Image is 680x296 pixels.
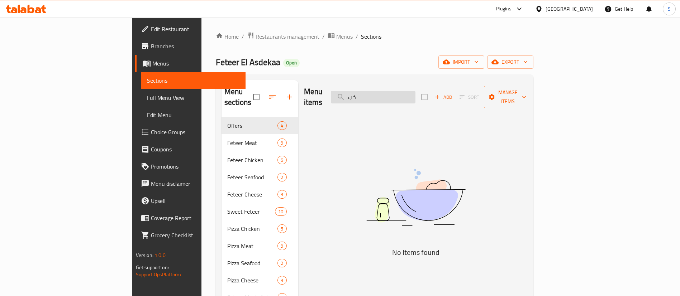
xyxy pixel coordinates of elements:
[222,254,298,272] div: Pizza Seafood2
[227,190,277,199] span: Feteer Cheese
[283,60,300,66] span: Open
[668,5,671,13] span: S
[135,209,246,227] a: Coverage Report
[147,93,240,102] span: Full Menu View
[493,58,528,67] span: export
[222,134,298,151] div: Feteer Meat9
[264,88,281,106] span: Sort sections
[147,111,240,119] span: Edit Menu
[336,32,353,41] span: Menus
[222,237,298,254] div: Pizza Meat9
[227,139,277,147] span: Feteer Meat
[151,162,240,171] span: Promotions
[227,121,277,130] span: Offers
[135,123,246,141] a: Choice Groups
[135,55,246,72] a: Menus
[222,169,298,186] div: Feteer Seafood2
[135,227,246,244] a: Grocery Checklist
[256,32,319,41] span: Restaurants management
[277,224,286,233] div: items
[135,38,246,55] a: Branches
[278,140,286,146] span: 9
[135,175,246,192] a: Menu disclaimer
[151,145,240,154] span: Coupons
[277,173,286,181] div: items
[432,92,455,103] button: Add
[278,243,286,249] span: 9
[216,32,533,41] nav: breadcrumb
[222,272,298,289] div: Pizza Cheese3
[154,251,166,260] span: 1.0.0
[277,156,286,164] div: items
[455,92,484,103] span: Select section first
[277,242,286,250] div: items
[283,59,300,67] div: Open
[151,42,240,50] span: Branches
[438,55,484,69] button: import
[278,225,286,232] span: 5
[496,5,512,13] div: Plugins
[277,190,286,199] div: items
[278,260,286,267] span: 2
[227,156,277,164] span: Feteer Chicken
[147,76,240,85] span: Sections
[277,259,286,267] div: items
[222,203,298,220] div: Sweet Feteer10
[278,157,286,164] span: 5
[135,158,246,175] a: Promotions
[484,86,532,108] button: Manage items
[151,231,240,239] span: Grocery Checklist
[546,5,593,13] div: [GEOGRAPHIC_DATA]
[227,259,277,267] span: Pizza Seafood
[227,207,275,216] span: Sweet Feteer
[278,191,286,198] span: 3
[222,151,298,169] div: Feteer Chicken5
[151,196,240,205] span: Upsell
[278,174,286,181] span: 2
[136,251,153,260] span: Version:
[227,173,277,181] div: Feteer Seafood
[227,224,277,233] span: Pizza Chicken
[141,72,246,89] a: Sections
[151,25,240,33] span: Edit Restaurant
[490,88,526,106] span: Manage items
[487,55,533,69] button: export
[432,92,455,103] span: Add item
[275,208,286,215] span: 10
[227,242,277,250] span: Pizza Meat
[277,121,286,130] div: items
[152,59,240,68] span: Menus
[222,220,298,237] div: Pizza Chicken5
[278,277,286,284] span: 3
[281,88,298,106] button: Add section
[141,89,246,106] a: Full Menu View
[328,32,353,41] a: Menus
[151,179,240,188] span: Menu disclaimer
[151,128,240,136] span: Choice Groups
[136,263,169,272] span: Get support on:
[135,20,246,38] a: Edit Restaurant
[326,150,505,245] img: dish.svg
[277,276,286,285] div: items
[277,139,286,147] div: items
[247,32,319,41] a: Restaurants management
[356,32,358,41] li: /
[216,54,280,70] span: Feteer El Asdekaa
[227,276,277,285] div: Pizza Cheese
[249,89,264,105] span: Select all sections
[222,186,298,203] div: Feteer Cheese3
[135,141,246,158] a: Coupons
[136,270,181,279] a: Support.OpsPlatform
[135,192,246,209] a: Upsell
[322,32,325,41] li: /
[275,207,286,216] div: items
[326,247,505,258] h5: No Items found
[222,117,298,134] div: Offers4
